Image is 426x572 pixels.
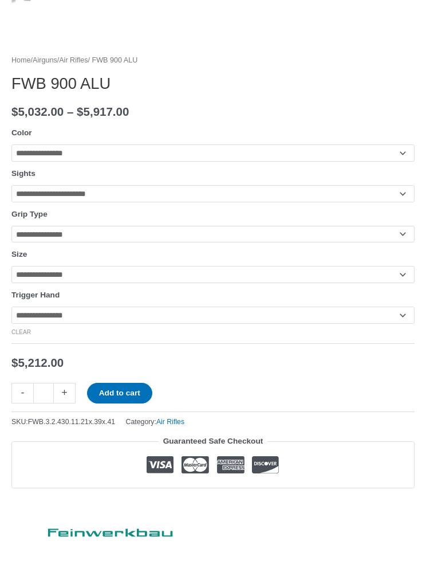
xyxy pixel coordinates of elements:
[67,105,73,118] span: –
[33,56,57,64] a: Airguns
[11,54,415,67] nav: Breadcrumb
[11,518,183,542] a: Feinwerkbau
[11,169,35,178] label: Sights
[11,210,48,218] label: Grip Type
[33,383,54,403] input: Product quantity
[126,416,185,429] span: Category:
[11,105,18,118] span: $
[11,356,18,369] span: $
[77,105,129,118] bdi: 5,917.00
[11,356,64,369] bdi: 5,212.00
[11,250,27,258] label: Size
[87,383,152,403] button: Add to cart
[156,418,184,426] a: Air Rifles
[11,496,415,510] iframe: Customer reviews powered by Trustpilot
[159,434,268,448] legend: Guaranteed Safe Checkout
[54,383,76,403] a: +
[11,416,115,429] span: SKU:
[11,56,31,64] a: Home
[28,418,115,426] span: FWB.3.2.430.11.21x.39x.41
[11,291,60,299] label: Trigger Hand
[11,383,33,403] a: -
[77,105,83,118] span: $
[11,105,64,118] bdi: 5,032.00
[11,75,415,93] h1: FWB 900 ALU
[11,329,31,335] a: Clear options
[59,56,88,64] a: Air Rifles
[11,128,32,137] label: Color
